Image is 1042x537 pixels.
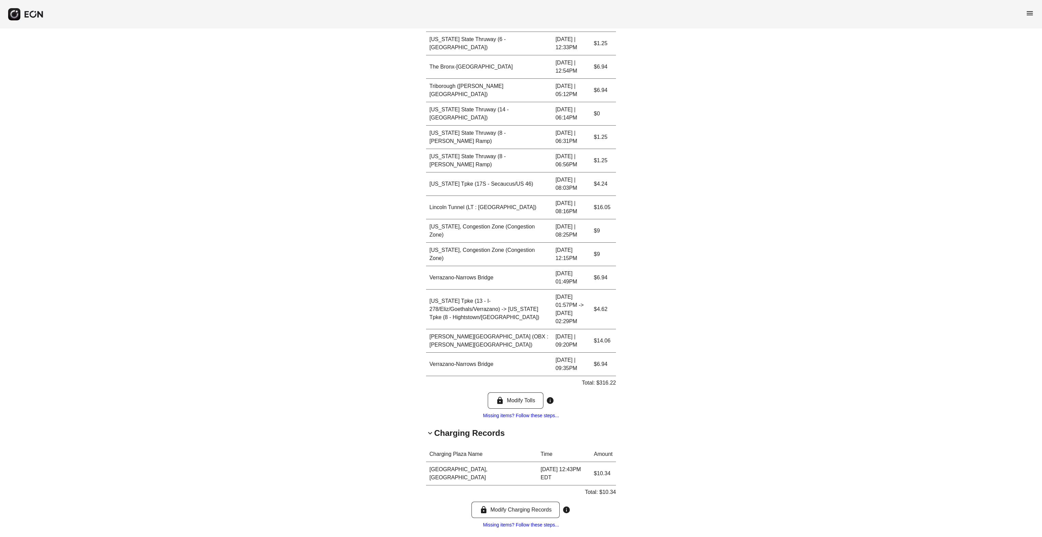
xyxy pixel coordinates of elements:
td: [US_STATE] State Thruway (6 - [GEOGRAPHIC_DATA]) [426,32,552,55]
td: $6.94 [591,79,616,102]
td: $16.05 [591,196,616,219]
td: $6.94 [591,266,616,290]
td: [DATE] | 08:03PM [552,172,591,196]
th: Time [537,447,591,462]
td: [DATE] | 09:20PM [552,329,591,353]
td: [US_STATE] State Thruway (14 - [GEOGRAPHIC_DATA]) [426,102,552,126]
span: keyboard_arrow_down [426,429,434,437]
td: [DATE] 01:49PM [552,266,591,290]
td: [DATE] | 12:54PM [552,55,591,79]
td: The Bronx-[GEOGRAPHIC_DATA] [426,55,552,79]
td: $9 [591,219,616,243]
span: menu [1026,9,1034,17]
th: Charging Plaza Name [426,447,537,462]
td: [US_STATE] State Thruway (8 - [PERSON_NAME] Ramp) [426,126,552,149]
td: [US_STATE] Tpke (17S - Secaucus/US 46) [426,172,552,196]
a: Missing items? Follow these steps... [483,522,559,527]
td: $9 [591,243,616,266]
td: [DATE] 12:15PM [552,243,591,266]
td: [DATE] | 06:56PM [552,149,591,172]
td: [DATE] | 06:31PM [552,126,591,149]
td: [PERSON_NAME][GEOGRAPHIC_DATA] (OBX : [PERSON_NAME][GEOGRAPHIC_DATA]) [426,329,552,353]
td: $6.94 [591,55,616,79]
span: info [562,506,571,514]
h2: Charging Records [434,428,505,439]
td: $4.62 [591,290,616,329]
td: [GEOGRAPHIC_DATA], [GEOGRAPHIC_DATA] [426,462,537,485]
td: Triborough ([PERSON_NAME][GEOGRAPHIC_DATA]) [426,79,552,102]
td: Verrazano-Narrows Bridge [426,266,552,290]
td: $6.94 [591,353,616,376]
td: [DATE] | 08:16PM [552,196,591,219]
td: [US_STATE] Tpke (13 - I-278/Eliz/Goethals/Verrazano) -> [US_STATE] Tpke (8 - Hightstown/[GEOGRAPH... [426,290,552,329]
span: lock [496,396,504,405]
td: [US_STATE], Congestion Zone (Congestion Zone) [426,243,552,266]
td: [DATE] 12:43PM EDT [537,462,591,485]
td: [DATE] | 12:33PM [552,32,591,55]
p: Total: $10.34 [585,488,616,496]
button: Modify Tolls [488,392,543,409]
td: $14.06 [591,329,616,353]
th: Amount [591,447,616,462]
td: [DATE] | 06:14PM [552,102,591,126]
td: Lincoln Tunnel (LT : [GEOGRAPHIC_DATA]) [426,196,552,219]
td: [DATE] | 05:12PM [552,79,591,102]
td: $1.25 [591,149,616,172]
a: Missing items? Follow these steps... [483,413,559,418]
td: $0 [591,102,616,126]
td: [DATE] | 08:25PM [552,219,591,243]
td: Verrazano-Narrows Bridge [426,353,552,376]
span: lock [480,506,488,514]
td: $1.25 [591,126,616,149]
td: [DATE] | 09:35PM [552,353,591,376]
p: Total: $316.22 [582,379,616,387]
td: [DATE] 01:57PM -> [DATE] 02:29PM [552,290,591,329]
td: $10.34 [591,462,616,485]
td: [US_STATE], Congestion Zone (Congestion Zone) [426,219,552,243]
td: $1.25 [591,32,616,55]
td: [US_STATE] State Thruway (8 - [PERSON_NAME] Ramp) [426,149,552,172]
button: Modify Charging Records [471,502,560,518]
td: $4.24 [591,172,616,196]
span: info [546,396,554,405]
